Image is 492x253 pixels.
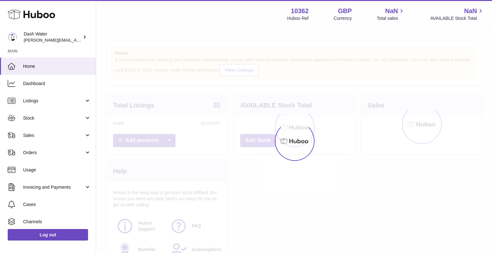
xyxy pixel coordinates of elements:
span: Invoicing and Payments [23,184,84,190]
span: Cases [23,202,91,208]
span: Total sales [377,15,405,21]
span: Orders [23,150,84,156]
div: Dash Water [24,31,81,43]
span: NaN [385,7,398,15]
span: Stock [23,115,84,121]
span: AVAILABLE Stock Total [430,15,484,21]
span: Listings [23,98,84,104]
span: Sales [23,132,84,138]
span: [PERSON_NAME][EMAIL_ADDRESS][DOMAIN_NAME] [24,37,128,43]
div: Currency [334,15,352,21]
span: Home [23,63,91,69]
a: Log out [8,229,88,241]
span: Usage [23,167,91,173]
strong: GBP [338,7,352,15]
span: NaN [464,7,477,15]
span: Channels [23,219,91,225]
span: Dashboard [23,81,91,87]
strong: 10362 [291,7,309,15]
a: NaN Total sales [377,7,405,21]
div: Huboo Ref [287,15,309,21]
img: james@dash-water.com [8,32,17,42]
a: NaN AVAILABLE Stock Total [430,7,484,21]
